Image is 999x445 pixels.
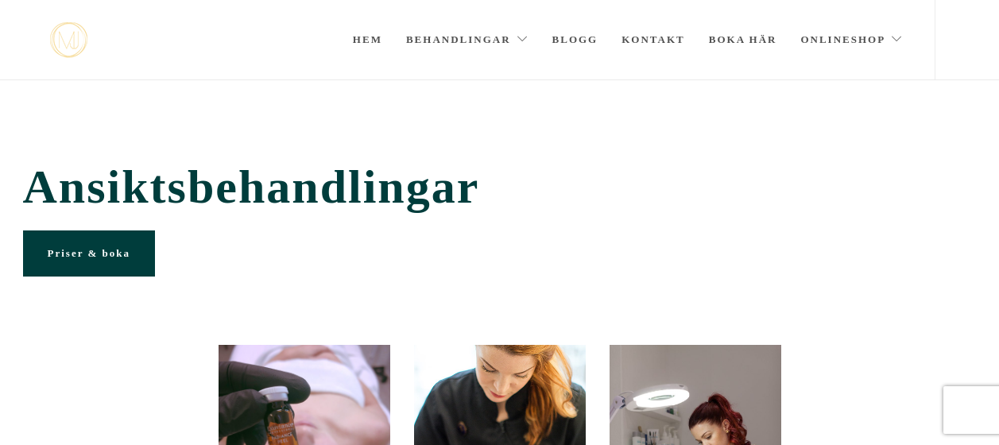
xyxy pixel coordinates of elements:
[48,247,130,259] span: Priser & boka
[23,160,977,215] span: Ansiktsbehandlingar
[23,230,155,277] a: Priser & boka
[50,22,87,58] a: mjstudio mjstudio mjstudio
[50,22,87,58] img: mjstudio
